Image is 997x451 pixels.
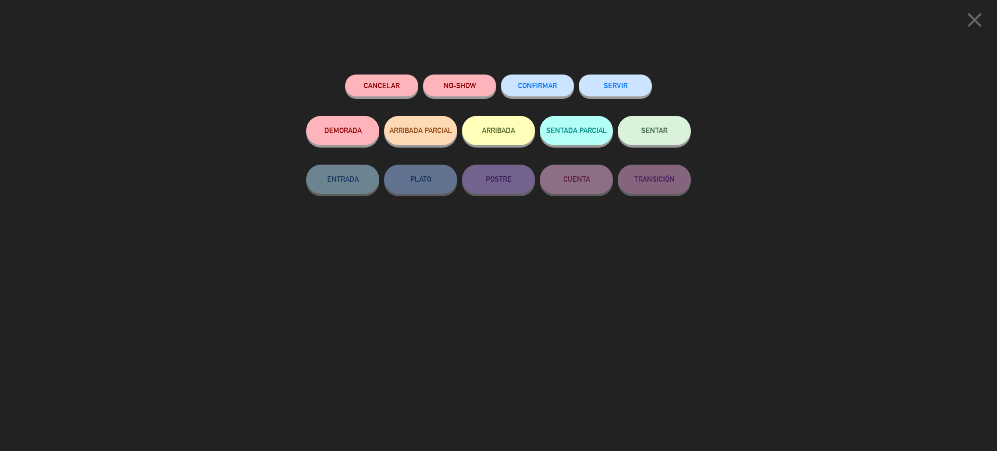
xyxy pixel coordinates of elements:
button: DEMORADA [306,116,379,145]
button: SERVIR [579,75,652,96]
button: ARRIBADA [462,116,535,145]
button: TRANSICIÓN [618,165,691,194]
button: ENTRADA [306,165,379,194]
button: SENTADA PARCIAL [540,116,613,145]
i: close [962,8,987,32]
button: CONFIRMAR [501,75,574,96]
button: close [960,7,990,36]
span: ARRIBADA PARCIAL [389,126,452,134]
button: POSTRE [462,165,535,194]
span: SENTAR [641,126,667,134]
span: CONFIRMAR [518,81,557,90]
button: PLATO [384,165,457,194]
button: SENTAR [618,116,691,145]
button: ARRIBADA PARCIAL [384,116,457,145]
button: Cancelar [345,75,418,96]
button: CUENTA [540,165,613,194]
button: NO-SHOW [423,75,496,96]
